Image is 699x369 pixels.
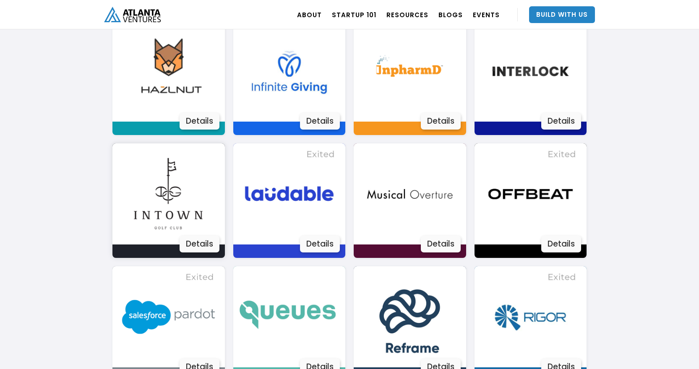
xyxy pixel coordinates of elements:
[180,236,219,252] div: Details
[239,266,340,367] img: Image 3
[359,266,460,367] img: Image 3
[541,236,581,252] div: Details
[297,3,322,26] a: ABOUT
[359,143,460,244] img: Image 3
[300,113,340,130] div: Details
[421,236,461,252] div: Details
[118,266,219,367] img: Image 3
[359,21,460,122] img: Image 3
[529,6,595,23] a: Build With Us
[180,113,219,130] div: Details
[386,3,428,26] a: RESOURCES
[541,113,581,130] div: Details
[118,21,219,122] img: Image 3
[239,143,340,244] img: Image 3
[480,21,581,122] img: Image 3
[480,143,581,244] img: Image 3
[438,3,463,26] a: BLOGS
[473,3,500,26] a: EVENTS
[118,143,219,244] img: Image 3
[480,266,581,367] img: Image 3
[332,3,376,26] a: Startup 101
[421,113,461,130] div: Details
[300,236,340,252] div: Details
[239,21,340,122] img: Image 3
